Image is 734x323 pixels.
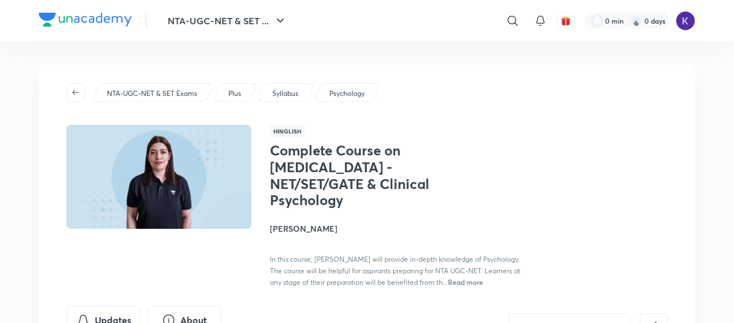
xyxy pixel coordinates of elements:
[270,125,305,138] span: Hinglish
[561,16,571,26] img: avatar
[676,11,695,31] img: kanishka hemani
[39,13,132,29] a: Company Logo
[161,9,294,32] button: NTA-UGC-NET & SET ...
[448,277,483,287] span: Read more
[107,88,197,99] p: NTA-UGC-NET & SET Exams
[631,15,642,27] img: streak
[270,88,301,99] a: Syllabus
[227,88,243,99] a: Plus
[105,88,199,99] a: NTA-UGC-NET & SET Exams
[39,13,132,27] img: Company Logo
[272,88,298,99] p: Syllabus
[557,12,575,30] button: avatar
[270,222,529,235] h4: [PERSON_NAME]
[228,88,241,99] p: Plus
[270,142,459,209] h1: Complete Course on [MEDICAL_DATA] - NET/SET/GATE & Clinical Psychology
[329,88,365,99] p: Psychology
[65,124,253,230] img: Thumbnail
[328,88,367,99] a: Psychology
[270,255,520,287] span: In this course, [PERSON_NAME] will provide in-depth knowledge of Psychology. The course will be h...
